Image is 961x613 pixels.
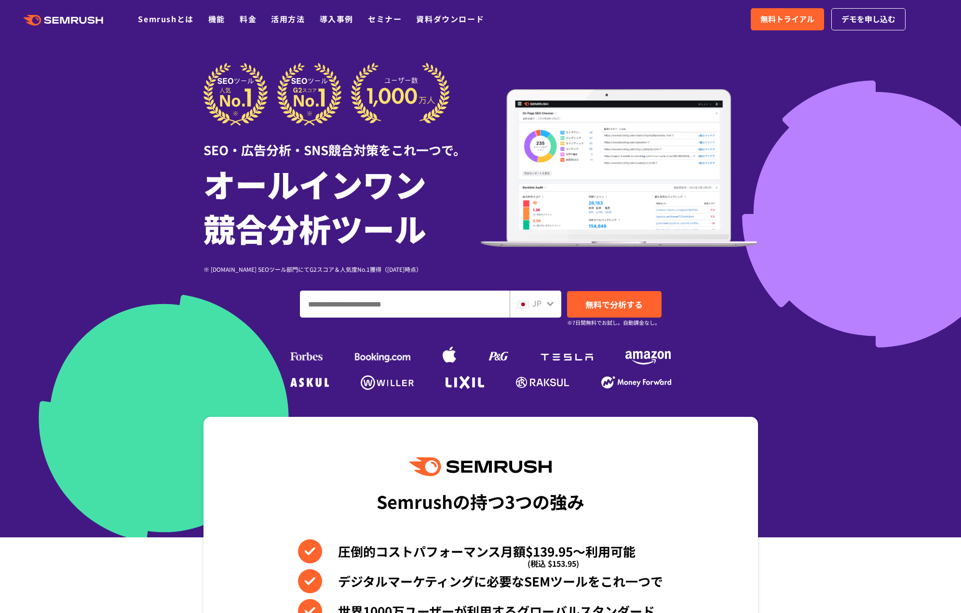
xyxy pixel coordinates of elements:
[567,291,662,318] a: 無料で分析する
[528,551,579,575] span: (税込 $153.95)
[532,297,541,309] span: JP
[416,13,484,25] a: 資料ダウンロード
[585,298,643,310] span: 無料で分析する
[298,569,663,593] li: デジタルマーケティングに必要なSEMツールをこれ一つで
[203,161,481,250] h1: オールインワン 競合分析ツール
[138,13,193,25] a: Semrushとは
[298,539,663,563] li: 圧倒的コストパフォーマンス月額$139.95〜利用可能
[271,13,305,25] a: 活用方法
[831,8,906,30] a: デモを申し込む
[368,13,402,25] a: セミナー
[760,13,814,26] span: 無料トライアル
[841,13,895,26] span: デモを申し込む
[567,318,660,327] small: ※7日間無料でお試し。自動課金なし。
[203,265,481,274] div: ※ [DOMAIN_NAME] SEOツール部門にてG2スコア＆人気度No.1獲得（[DATE]時点）
[320,13,353,25] a: 導入事例
[300,291,509,317] input: ドメイン、キーワードまたはURLを入力してください
[751,8,824,30] a: 無料トライアル
[377,483,584,519] div: Semrushの持つ3つの強み
[208,13,225,25] a: 機能
[240,13,257,25] a: 料金
[409,457,551,476] img: Semrush
[203,126,481,159] div: SEO・広告分析・SNS競合対策をこれ一つで。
